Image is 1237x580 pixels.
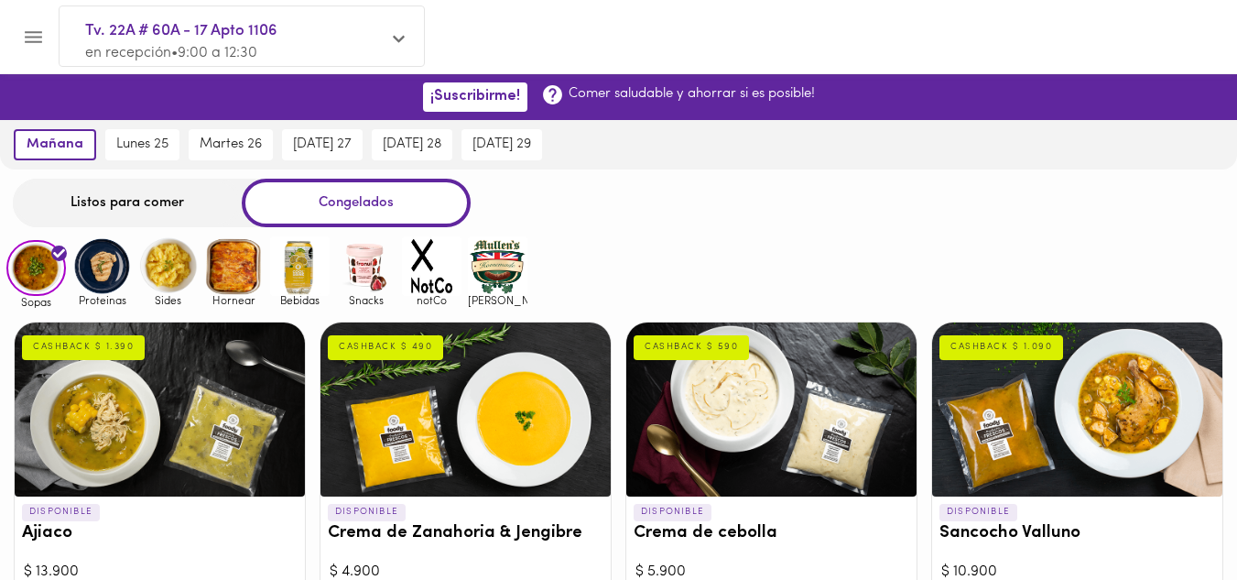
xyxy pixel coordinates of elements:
[328,335,443,359] div: CASHBACK $ 490
[14,129,96,160] button: mañana
[189,129,273,160] button: martes 26
[293,137,352,153] span: [DATE] 27
[11,15,56,60] button: Menu
[383,137,441,153] span: [DATE] 28
[634,335,749,359] div: CASHBACK $ 590
[569,84,815,104] p: Comer saludable y ahorrar si es posible!
[320,323,611,497] div: Crema de Zanahoria & Jengibre
[138,294,198,306] span: Sides
[138,236,198,296] img: Sides
[634,524,909,543] h3: Crema de cebolla
[468,294,527,306] span: [PERSON_NAME]
[634,504,711,520] p: DISPONIBLE
[27,137,83,153] span: mañana
[939,524,1215,543] h3: Sancocho Valluno
[282,129,363,160] button: [DATE] 27
[15,323,305,497] div: Ajiaco
[336,294,396,306] span: Snacks
[72,294,132,306] span: Proteinas
[22,524,298,543] h3: Ajiaco
[204,236,264,296] img: Hornear
[1131,474,1219,562] iframe: Messagebird Livechat Widget
[72,236,132,296] img: Proteinas
[270,294,330,306] span: Bebidas
[468,236,527,296] img: mullens
[336,236,396,296] img: Snacks
[200,137,262,153] span: martes 26
[328,504,406,520] p: DISPONIBLE
[472,137,531,153] span: [DATE] 29
[939,335,1063,359] div: CASHBACK $ 1.090
[6,296,66,308] span: Sopas
[6,240,66,297] img: Sopas
[328,524,603,543] h3: Crema de Zanahoria & Jengibre
[626,323,917,497] div: Crema de cebolla
[461,129,542,160] button: [DATE] 29
[270,236,330,296] img: Bebidas
[939,504,1017,520] p: DISPONIBLE
[22,504,100,520] p: DISPONIBLE
[13,179,242,227] div: Listos para comer
[430,88,520,105] span: ¡Suscribirme!
[372,129,452,160] button: [DATE] 28
[105,129,179,160] button: lunes 25
[402,294,461,306] span: notCo
[116,137,168,153] span: lunes 25
[932,323,1222,497] div: Sancocho Valluno
[242,179,471,227] div: Congelados
[22,335,145,359] div: CASHBACK $ 1.390
[85,46,257,60] span: en recepción • 9:00 a 12:30
[85,19,380,43] span: Tv. 22A # 60A - 17 Apto 1106
[423,82,527,111] button: ¡Suscribirme!
[204,294,264,306] span: Hornear
[402,236,461,296] img: notCo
